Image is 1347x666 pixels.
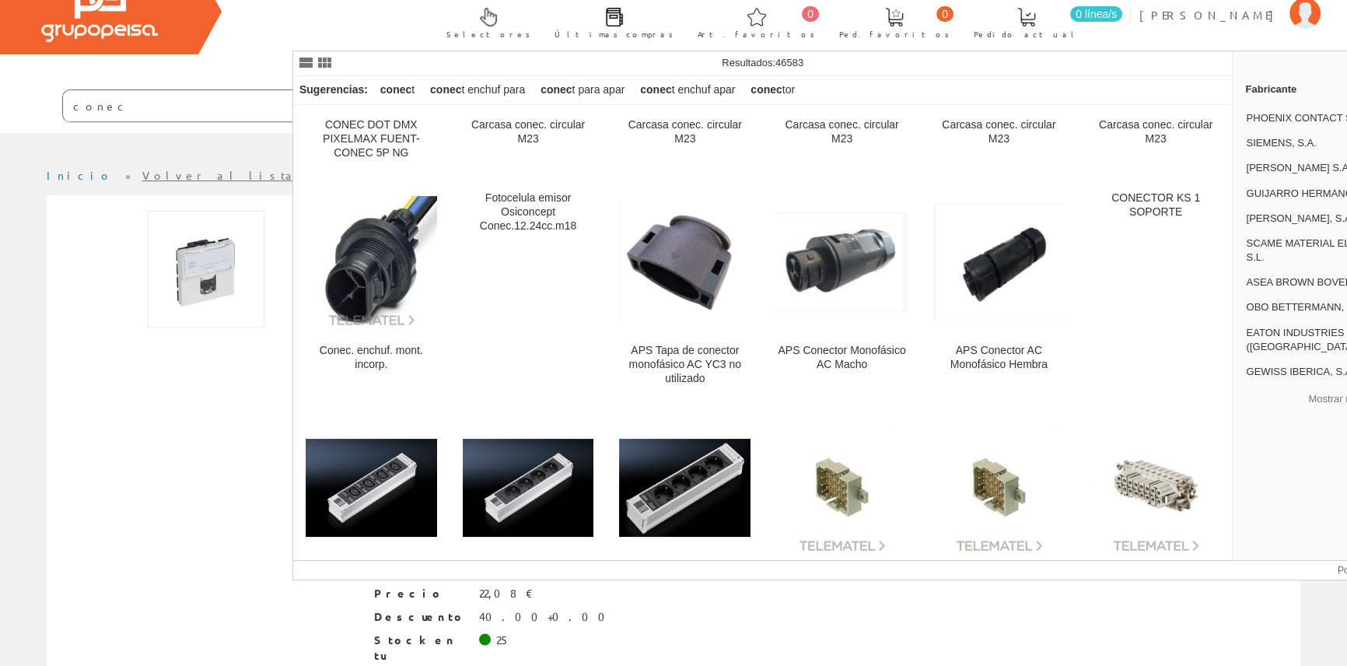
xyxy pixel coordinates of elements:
div: Carcasa conec. circular M23 [463,118,594,146]
div: CONEC DOT DMX PIXELMAX FUENT-CONEC 5P NG [306,118,437,160]
input: Buscar ... [63,90,653,121]
div: 25 [496,633,510,648]
div: APS Tapa de conector monofásico AC YC3 no utilizado [619,344,750,386]
div: Carcasa conec. circular M23 [1090,118,1222,146]
a: Carcasa conec. circular M23 [607,106,763,178]
a: Carcasa conec. circular M23 [921,106,1077,178]
img: PSM CONEC. SCHUKO 4 BASES, 1 P. [619,439,750,538]
span: Pedido actual [974,26,1079,42]
span: Descuento [374,609,467,625]
a: Carcasa conec. circular M23 [450,106,607,178]
span: Ped. favoritos [839,26,950,42]
img: CMC CONEC. 4 BASES FR, 1 P. [463,439,594,538]
div: Sugerencias: [293,79,371,101]
div: 40.00+0.00 [479,609,614,625]
a: PSM CONEC. SCHUKO 4 BASES, 1 P. [607,405,763,616]
span: Últimas compras [555,26,673,42]
div: tor [744,76,801,104]
span: Art. favoritos [698,26,815,42]
span: 0 [802,6,819,22]
a: CONECTOR KS 1 SOPORTE [1078,179,1234,404]
a: CMC CONEC. 4 BASES IEC320, 1 P. [293,405,450,616]
a: Carcasa conec. circular M23 [764,106,920,178]
div: t enchuf apar [634,76,741,104]
a: CONEC. HEMBRA HDC HA 16 FC [1078,405,1234,616]
a: APS Conector AC Monofásico Hembra APS Conector AC Monofásico Hembra [921,179,1077,404]
img: CONEC. RSV 1.6 LSF12 GR 3.2 AU [776,422,908,553]
span: Selectores [446,26,530,42]
img: APS Tapa de conector monofásico AC YC3 no utilizado [619,204,750,320]
div: Carcasa conec. circular M23 [933,118,1065,146]
strong: conec [430,83,461,96]
a: CONEC DOT DMX PIXELMAX FUENT-CONEC 5P NG [293,106,450,178]
img: Conec. enchuf. mont. incorp. [306,196,437,328]
a: Fotocelula emisor Osiconcept Conec.12.24cc.m18 [450,179,607,404]
span: [PERSON_NAME] [1139,7,1282,23]
a: CMC CONEC. 4 BASES FR, 1 P. [450,405,607,616]
span: Precio [374,586,467,601]
div: APS Conector AC Monofásico Hembra [933,344,1065,372]
a: Inicio [47,168,113,182]
div: Carcasa conec. circular M23 [619,118,750,146]
strong: conec [380,83,411,96]
strong: conec [541,83,572,96]
strong: conec [750,83,782,96]
img: APS Conector AC Monofásico Hembra [933,203,1065,321]
img: CONEC. RSV 1.6 LSF6 GR 3.2 AU [933,422,1065,553]
img: Foto artículo Toma Rj45 C6 Utp 2m Mosaic Ii Blanco Legrand* (150x150) [148,211,264,328]
a: CONEC. RSV 1.6 LSF12 GR 3.2 AU [764,405,920,616]
div: Fotocelula emisor Osiconcept Conec.12.24cc.m18 [463,191,594,233]
div: t enchuf para [424,76,531,104]
span: Resultados: [722,57,803,68]
span: 0 [936,6,953,22]
a: Conec. enchuf. mont. incorp. Conec. enchuf. mont. incorp. [293,179,450,404]
a: Carcasa conec. circular M23 [1078,106,1234,178]
a: APS Conector Monofásico AC Macho APS Conector Monofásico AC Macho [764,179,920,404]
div: Carcasa conec. circular M23 [776,118,908,146]
img: APS Conector Monofásico AC Macho [776,212,908,312]
a: CONEC. RSV 1.6 LSF6 GR 3.2 AU [921,405,1077,616]
img: CMC CONEC. 4 BASES IEC320, 1 P. [306,439,437,538]
a: Volver al listado de productos [142,168,450,182]
span: 0 línea/s [1070,6,1122,22]
div: APS Conector Monofásico AC Macho [776,344,908,372]
div: CONECTOR KS 1 SOPORTE [1090,191,1222,219]
span: 46583 [775,57,803,68]
div: Conec. enchuf. mont. incorp. [306,344,437,372]
strong: conec [640,83,671,96]
div: 22,08 € [479,586,534,601]
a: APS Tapa de conector monofásico AC YC3 no utilizado APS Tapa de conector monofásico AC YC3 no uti... [607,179,763,404]
div: t [374,76,421,104]
img: CONEC. HEMBRA HDC HA 16 FC [1090,422,1222,553]
div: t para apar [534,76,631,104]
